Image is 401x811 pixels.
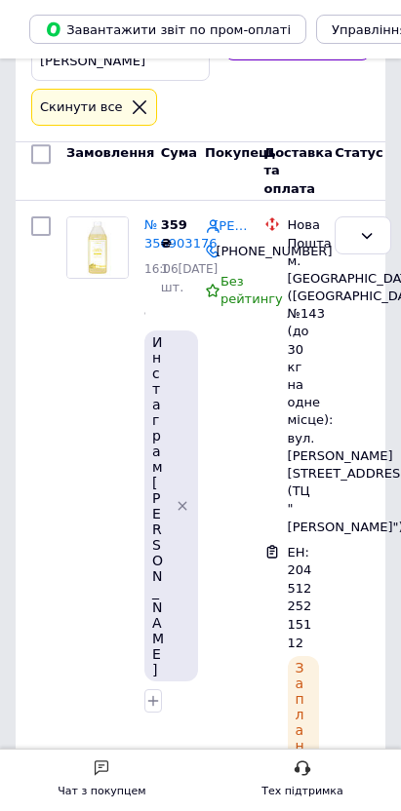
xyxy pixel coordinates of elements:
div: м. [GEOGRAPHIC_DATA] ([GEOGRAPHIC_DATA].), №143 (до 30 кг на одне місце): вул. [PERSON_NAME][STRE... [288,252,320,536]
a: Фото товару [66,216,129,279]
span: 359 ₴ [161,217,187,251]
span: Без рейтингу [221,274,283,307]
span: Доставка та оплата [264,145,333,196]
img: Фото товару [67,217,128,278]
span: Завантажити звіт по пром-оплаті [45,20,291,38]
span: Статус [335,145,383,160]
div: Чат з покупцем [58,782,145,801]
span: ЕН: 20451225215112 [288,545,312,650]
div: Нова Пошта [288,216,320,251]
button: Завантажити звіт по пром-оплаті [29,15,306,44]
a: [PERSON_NAME] [214,217,248,236]
span: Покупець [205,145,276,160]
div: Тех підтримка [261,782,343,801]
a: Масажна олія Thai Oils Citrus 1 літр, професійне масло для масажу 1000 мл ТАЙЛАНД | СЕРТИФІКАТИ [144,288,236,574]
span: 1 шт. [161,261,184,294]
span: Cума [161,145,197,160]
span: 16:06[DATE] [144,262,218,276]
div: Cкинути все [36,97,127,118]
a: № 356903176 [144,217,217,251]
span: [PHONE_NUMBER] [216,244,332,258]
span: Замовлення [66,145,154,160]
